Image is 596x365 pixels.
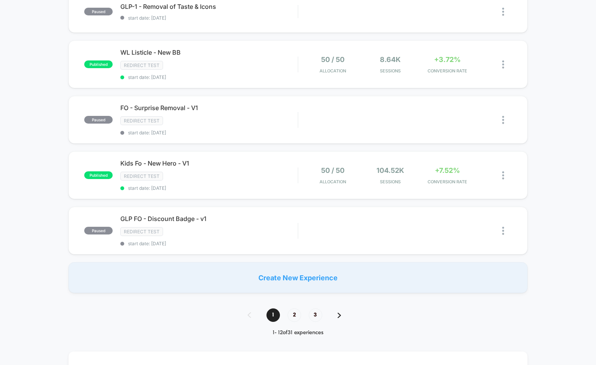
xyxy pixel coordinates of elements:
span: Allocation [320,68,346,74]
span: 2 [288,308,301,322]
span: start date: [DATE] [120,130,298,136]
span: start date: [DATE] [120,241,298,246]
span: FO - Surprise Removal - V1 [120,104,298,112]
span: Redirect Test [120,172,163,181]
span: 104.52k [376,166,404,174]
img: pagination forward [338,313,341,318]
span: GLP-1 - Removal of Taste & Icons [120,3,298,10]
span: paused [84,8,113,15]
img: close [502,8,504,16]
span: Allocation [320,179,346,184]
span: Redirect Test [120,116,163,125]
div: 1 - 12 of 31 experiences [240,330,356,336]
span: GLP FO - Discount Badge - v1 [120,215,298,223]
img: close [502,171,504,179]
span: Sessions [363,68,417,74]
span: start date: [DATE] [120,15,298,21]
span: 3 [309,308,322,322]
span: 50 / 50 [321,166,345,174]
span: CONVERSION RATE [421,68,474,74]
span: Redirect Test [120,227,163,236]
span: +7.52% [435,166,460,174]
span: Kids Fo - New Hero - V1 [120,159,298,167]
span: 8.64k [380,55,401,64]
span: paused [84,227,113,234]
span: start date: [DATE] [120,74,298,80]
span: published [84,60,113,68]
img: close [502,116,504,124]
span: paused [84,116,113,124]
span: 50 / 50 [321,55,345,64]
span: Sessions [363,179,417,184]
span: Redirect Test [120,61,163,70]
span: CONVERSION RATE [421,179,474,184]
div: Create New Experience [68,262,528,293]
span: WL Listicle - New BB [120,49,298,56]
span: +3.72% [434,55,461,64]
span: published [84,171,113,179]
img: close [502,227,504,235]
img: close [502,60,504,69]
span: 1 [266,308,280,322]
span: start date: [DATE] [120,185,298,191]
